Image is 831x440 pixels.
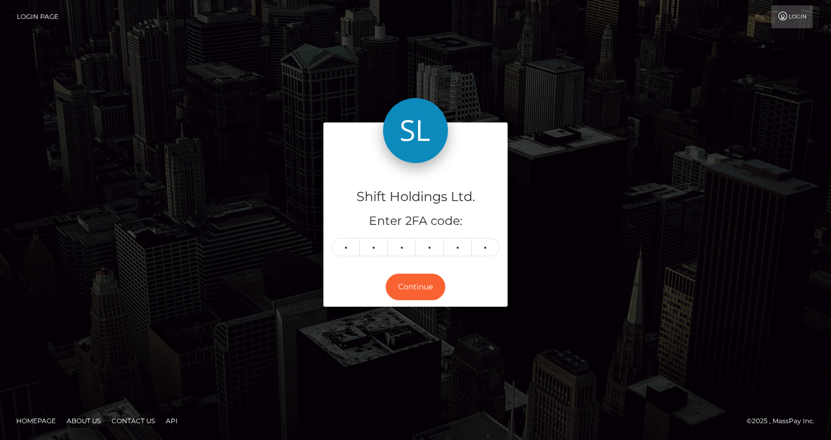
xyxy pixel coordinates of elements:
a: Login [771,5,813,28]
a: About Us [62,412,105,429]
a: Login Page [17,5,59,28]
a: Homepage [12,412,60,429]
h4: Shift Holdings Ltd. [332,187,499,206]
a: Contact Us [107,412,159,429]
button: Continue [386,274,445,300]
a: API [161,412,182,429]
div: © 2025 , MassPay Inc. [746,415,823,427]
img: Shift Holdings Ltd. [383,98,448,163]
h5: Enter 2FA code: [332,213,499,230]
